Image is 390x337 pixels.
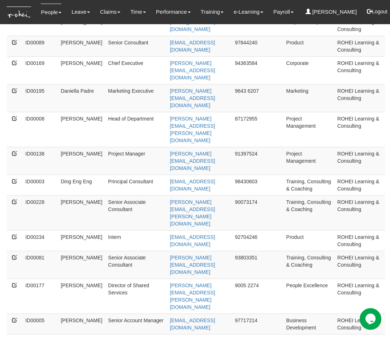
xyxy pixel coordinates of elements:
[22,230,58,251] td: ID00234
[58,15,105,36] td: [PERSON_NAME]
[201,4,224,20] a: Training
[283,56,334,84] td: Corporate
[170,255,215,275] a: [PERSON_NAME][EMAIL_ADDRESS][DOMAIN_NAME]
[232,112,283,147] td: 87172955
[105,56,167,84] td: Chief Executive
[273,4,294,20] a: Payroll
[283,314,334,334] td: Business Development
[105,112,167,147] td: Head of Department
[41,4,61,21] a: People
[58,56,105,84] td: [PERSON_NAME]
[232,147,283,175] td: 91397524
[334,230,385,251] td: ROHEI Learning & Consulting
[105,195,167,230] td: Senior Associate Consultant
[105,36,167,56] td: Senior Consultant
[22,15,58,36] td: ID00012
[283,15,334,36] td: Corporate Dept
[105,175,167,195] td: Principal Consultant
[360,308,383,330] iframe: chat widget
[105,279,167,314] td: Director of Shared Services
[58,84,105,112] td: Daniella Padre
[105,314,167,334] td: Senior Account Manager
[283,279,334,314] td: People Excellence
[170,199,215,227] a: [PERSON_NAME][EMAIL_ADDRESS][PERSON_NAME][DOMAIN_NAME]
[232,175,283,195] td: 98430603
[156,4,191,20] a: Performance
[283,84,334,112] td: Marketing
[283,36,334,56] td: Product
[334,84,385,112] td: ROHEI Learning & Consulting
[305,4,357,20] a: [PERSON_NAME]
[130,4,146,20] a: Time
[170,283,215,310] a: [PERSON_NAME][EMAIL_ADDRESS][PERSON_NAME][DOMAIN_NAME]
[22,279,58,314] td: ID00177
[283,175,334,195] td: Training, Consulting & Coaching
[232,15,283,36] td: 96532109
[71,4,90,20] a: Leave
[334,56,385,84] td: ROHEI Learning & Consulting
[334,195,385,230] td: ROHEI Learning & Consulting
[334,251,385,279] td: ROHEI Learning & Consulting
[58,36,105,56] td: [PERSON_NAME]
[283,230,334,251] td: Product
[58,147,105,175] td: [PERSON_NAME]
[170,234,215,247] a: [EMAIL_ADDRESS][DOMAIN_NAME]
[105,84,167,112] td: Marketing Executive
[105,15,167,36] td: HR Associate
[232,279,283,314] td: 9005 2274
[58,314,105,334] td: [PERSON_NAME]
[170,40,215,53] a: [EMAIL_ADDRESS][DOMAIN_NAME]
[105,251,167,279] td: Senior Associate Consultant
[58,230,105,251] td: [PERSON_NAME]
[22,56,58,84] td: ID00169
[334,36,385,56] td: ROHEI Learning & Consulting
[283,195,334,230] td: Training, Consulting & Coaching
[105,230,167,251] td: Intern
[234,4,263,20] a: e-Learning
[58,279,105,314] td: [PERSON_NAME]
[334,279,385,314] td: ROHEI Learning & Consulting
[334,15,385,36] td: ROHEI Learning & Consulting
[334,112,385,147] td: ROHEI Learning & Consulting
[58,251,105,279] td: [PERSON_NAME]
[232,230,283,251] td: 92704246
[170,88,215,108] a: [PERSON_NAME][EMAIL_ADDRESS][DOMAIN_NAME]
[334,175,385,195] td: ROHEI Learning & Consulting
[22,195,58,230] td: ID00228
[170,116,215,143] a: [PERSON_NAME][EMAIL_ADDRESS][PERSON_NAME][DOMAIN_NAME]
[232,56,283,84] td: 94363584
[334,314,385,334] td: ROHEI Learning & Consulting
[170,179,215,192] a: [EMAIL_ADDRESS][DOMAIN_NAME]
[170,60,215,80] a: [PERSON_NAME][EMAIL_ADDRESS][DOMAIN_NAME]
[22,84,58,112] td: ID00195
[232,195,283,230] td: 90073174
[100,4,120,20] a: Claims
[22,251,58,279] td: ID00081
[22,36,58,56] td: ID00089
[58,195,105,230] td: [PERSON_NAME]
[283,251,334,279] td: Training, Consulting & Coaching
[170,151,215,171] a: [PERSON_NAME][EMAIL_ADDRESS][DOMAIN_NAME]
[58,175,105,195] td: Ding Eng Eng
[232,314,283,334] td: 97717214
[22,314,58,334] td: ID00005
[283,112,334,147] td: Project Management
[22,112,58,147] td: ID00008
[232,36,283,56] td: 97844240
[232,251,283,279] td: 93803351
[232,84,283,112] td: 9643 6207
[58,112,105,147] td: [PERSON_NAME]
[22,147,58,175] td: ID00138
[170,19,215,32] a: [EMAIL_ADDRESS][DOMAIN_NAME]
[283,147,334,175] td: Project Management
[334,147,385,175] td: ROHEI Learning & Consulting
[22,175,58,195] td: ID00003
[105,147,167,175] td: Project Manager
[170,318,215,331] a: [EMAIL_ADDRESS][DOMAIN_NAME]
